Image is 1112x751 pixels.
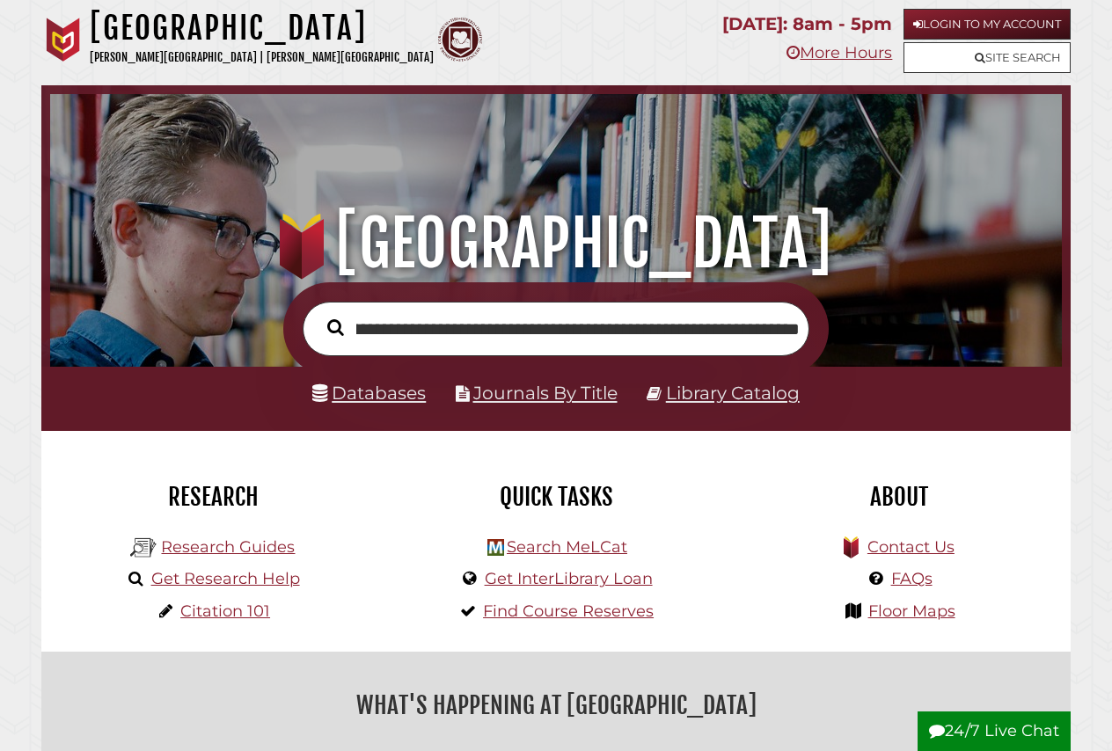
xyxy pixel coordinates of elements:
img: Calvin Theological Seminary [438,18,482,62]
h2: Research [55,482,371,512]
img: Hekman Library Logo [487,539,504,556]
a: Floor Maps [868,602,955,621]
h1: [GEOGRAPHIC_DATA] [90,9,434,47]
a: Research Guides [161,537,295,557]
img: Hekman Library Logo [130,535,157,561]
a: Library Catalog [666,382,800,404]
h1: [GEOGRAPHIC_DATA] [67,205,1045,282]
h2: About [741,482,1057,512]
p: [PERSON_NAME][GEOGRAPHIC_DATA] | [PERSON_NAME][GEOGRAPHIC_DATA] [90,47,434,68]
a: Find Course Reserves [483,602,654,621]
a: Get Research Help [151,569,300,588]
h2: Quick Tasks [398,482,714,512]
a: Citation 101 [180,602,270,621]
a: Login to My Account [903,9,1071,40]
h2: What's Happening at [GEOGRAPHIC_DATA] [55,685,1057,725]
a: Site Search [903,42,1071,73]
a: Contact Us [867,537,955,557]
img: Calvin University [41,18,85,62]
a: Journals By Title [473,382,618,404]
a: Databases [312,382,426,404]
a: FAQs [891,569,933,588]
a: More Hours [786,43,892,62]
i: Search [327,318,344,336]
a: Search MeLCat [507,537,627,557]
p: [DATE]: 8am - 5pm [722,9,892,40]
a: Get InterLibrary Loan [485,569,653,588]
button: Search [318,315,353,340]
